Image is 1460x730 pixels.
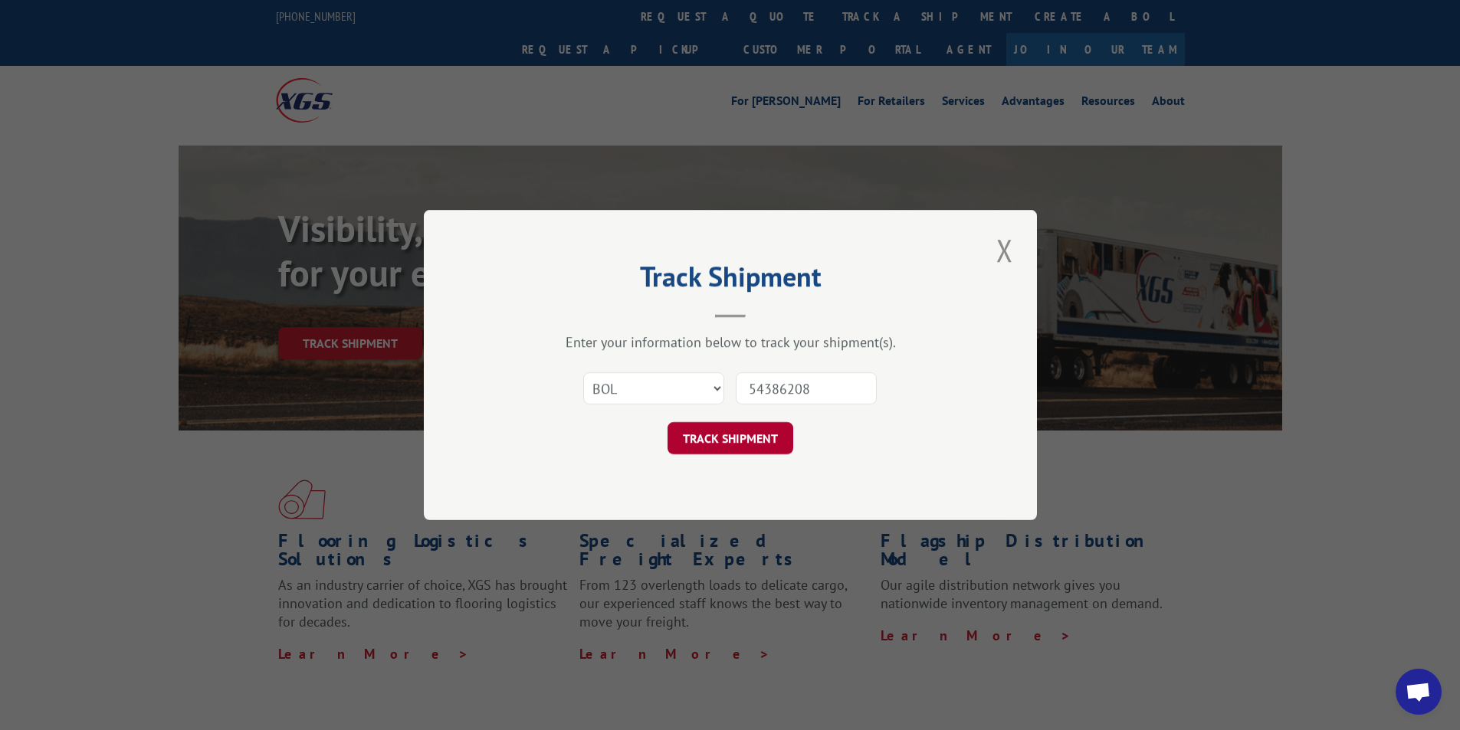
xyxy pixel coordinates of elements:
[736,372,877,404] input: Number(s)
[500,266,960,295] h2: Track Shipment
[668,422,793,454] button: TRACK SHIPMENT
[500,333,960,351] div: Enter your information below to track your shipment(s).
[992,229,1018,271] button: Close modal
[1396,669,1442,715] a: Open chat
